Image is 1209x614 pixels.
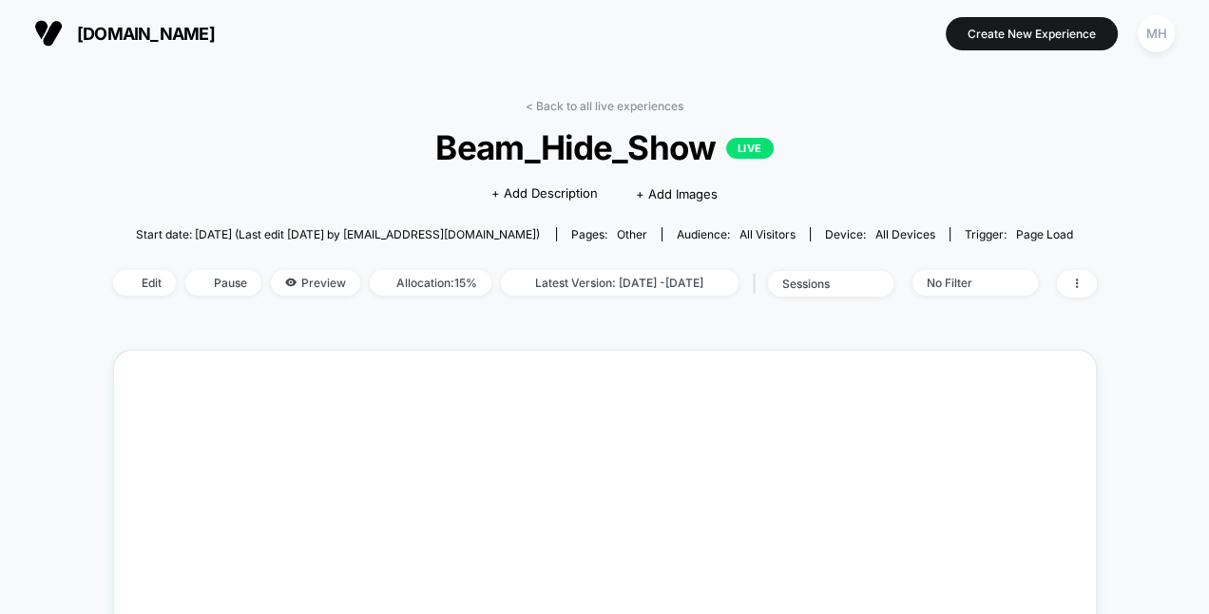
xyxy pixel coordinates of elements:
div: sessions [782,277,858,291]
div: MH [1138,15,1175,52]
span: Latest Version: [DATE] - [DATE] [501,270,739,296]
span: Edit [113,270,176,296]
div: Trigger: [965,227,1073,241]
span: | [748,270,768,297]
img: Visually logo [34,19,63,48]
span: all devices [875,227,935,241]
span: Allocation: 15% [370,270,491,296]
div: Pages: [571,227,647,241]
div: Audience: [677,227,796,241]
p: LIVE [726,138,774,159]
span: All Visitors [739,227,796,241]
span: [DOMAIN_NAME] [77,24,215,44]
span: Beam_Hide_Show [162,127,1047,167]
button: [DOMAIN_NAME] [29,18,221,48]
button: MH [1132,14,1180,53]
span: + Add Description [491,184,598,203]
button: Create New Experience [946,17,1118,50]
span: Page Load [1016,227,1073,241]
span: Device: [810,227,950,241]
span: + Add Images [636,186,718,201]
div: No Filter [927,276,1003,290]
span: Pause [185,270,261,296]
span: other [617,227,647,241]
span: Start date: [DATE] (Last edit [DATE] by [EMAIL_ADDRESS][DOMAIN_NAME]) [136,227,540,241]
span: Preview [271,270,360,296]
a: < Back to all live experiences [526,99,683,113]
